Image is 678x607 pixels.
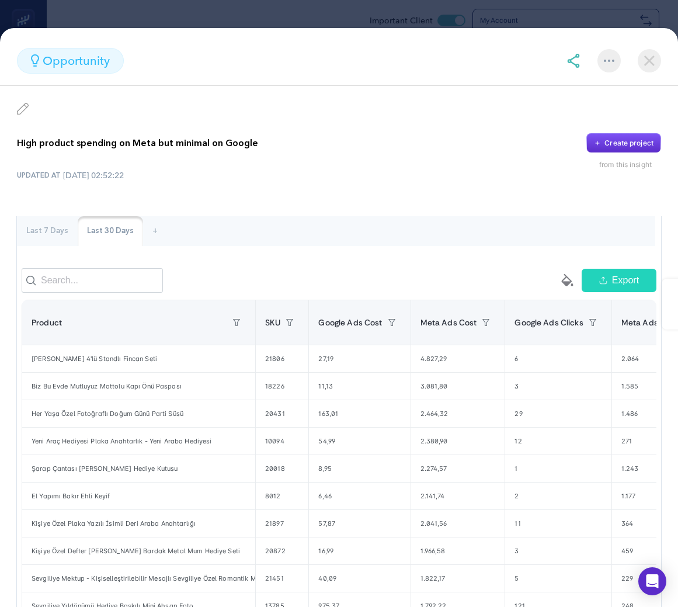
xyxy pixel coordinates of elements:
button: Create project [586,133,661,153]
img: More options [604,60,614,62]
div: 8,95 [309,455,410,482]
button: Export [582,269,656,292]
div: Sevgiliye Mektup - Kişiselleştirilebilir Mesajlı Sevgiliye Özel Romantik Mektup [22,565,255,592]
div: 4.827,29 [411,345,505,372]
div: [PERSON_NAME] 4'lü Standlı Fincan Seti [22,345,255,372]
div: 2.041,56 [411,510,505,537]
div: 2.380,90 [411,428,505,455]
div: 2.274,57 [411,455,505,482]
span: Google Ads Clicks [514,318,583,327]
div: 21451 [256,565,308,592]
div: 1.822,17 [411,565,505,592]
div: 18226 [256,373,308,400]
div: 3 [505,537,611,564]
div: 20018 [256,455,308,482]
div: Kişiye Özel Plaka Yazılı İsimli Deri Araba Anahtarlığı [22,510,255,537]
div: 1.966,58 [411,537,505,564]
div: 54,99 [309,428,410,455]
img: edit insight [17,103,29,115]
span: Meta Ads Cost [420,318,477,327]
span: UPDATED AT [17,171,61,180]
div: from this insight [599,160,661,169]
div: 3 [505,373,611,400]
div: 40,09 [309,565,410,592]
div: 20431 [256,400,308,427]
div: 3.081,80 [411,373,505,400]
div: 6 [505,345,611,372]
div: 16,99 [309,537,410,564]
div: Kişiye Özel Defter [PERSON_NAME] Bardak Metal Mum Hediye Seti [22,537,255,564]
span: opportunity [43,52,110,70]
div: + [143,216,167,247]
div: Her Yaşa Özel Fotoğraflı Doğum Günü Parti Süsü [22,400,255,427]
span: Product [32,318,62,327]
img: share [566,54,580,68]
time: [DATE] 02:52:22 [63,169,124,181]
span: SKU [265,318,280,327]
div: 163,01 [309,400,410,427]
div: 1 [505,455,611,482]
div: 2.141,74 [411,483,505,509]
div: 2 [505,483,611,509]
div: Şarap Çantası [PERSON_NAME] Hediye Kutusu [22,455,255,482]
div: 12 [505,428,611,455]
div: 21897 [256,510,308,537]
div: 8012 [256,483,308,509]
img: close-dialog [638,49,661,72]
span: Google Ads Cost [318,318,382,327]
div: Last 30 Days [78,216,143,247]
div: 20872 [256,537,308,564]
div: 11,13 [309,373,410,400]
div: 10094 [256,428,308,455]
div: El Yapımı Bakır Ehli Keyif [22,483,255,509]
div: 27,19 [309,345,410,372]
div: Last 7 Days [17,216,78,247]
div: 29 [505,400,611,427]
p: High product spending on Meta but minimal on Google [17,136,258,150]
div: 11 [505,510,611,537]
input: Search... [22,268,163,293]
div: 57,87 [309,510,410,537]
div: Open Intercom Messenger [638,567,666,595]
div: Create project [604,138,653,148]
img: opportunity [31,54,39,67]
div: Yeni Araç Hediyesi Plaka Anahtarlık - Yeni Araba Hediyesi [22,428,255,455]
span: Export [612,273,639,287]
div: 2.464,32 [411,400,505,427]
div: 21806 [256,345,308,372]
div: 6,46 [309,483,410,509]
div: 5 [505,565,611,592]
div: Biz Bu Evde Mutluyuz Mottolu Kapı Önü Paspası [22,373,255,400]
